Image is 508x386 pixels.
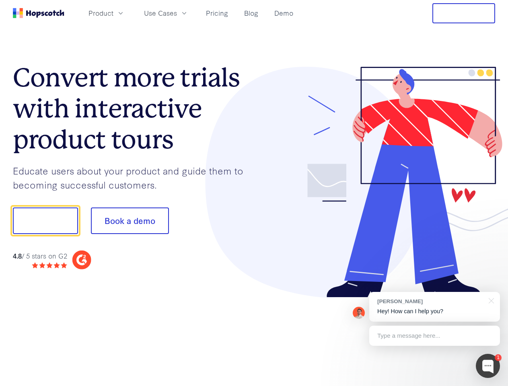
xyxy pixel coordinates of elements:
div: [PERSON_NAME] [377,298,484,305]
p: Hey! How can I help you? [377,307,492,316]
span: Product [88,8,113,18]
button: Use Cases [139,6,193,20]
button: Show me! [13,207,78,234]
div: / 5 stars on G2 [13,251,67,261]
div: 1 [495,354,502,361]
p: Educate users about your product and guide them to becoming successful customers. [13,164,254,191]
button: Product [84,6,130,20]
h1: Convert more trials with interactive product tours [13,62,254,155]
div: Type a message here... [369,326,500,346]
span: Use Cases [144,8,177,18]
button: Free Trial [432,3,495,23]
a: Blog [241,6,261,20]
strong: 4.8 [13,251,22,260]
a: Home [13,8,64,18]
a: Pricing [203,6,231,20]
img: Mark Spera [353,307,365,319]
button: Book a demo [91,207,169,234]
a: Demo [271,6,296,20]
